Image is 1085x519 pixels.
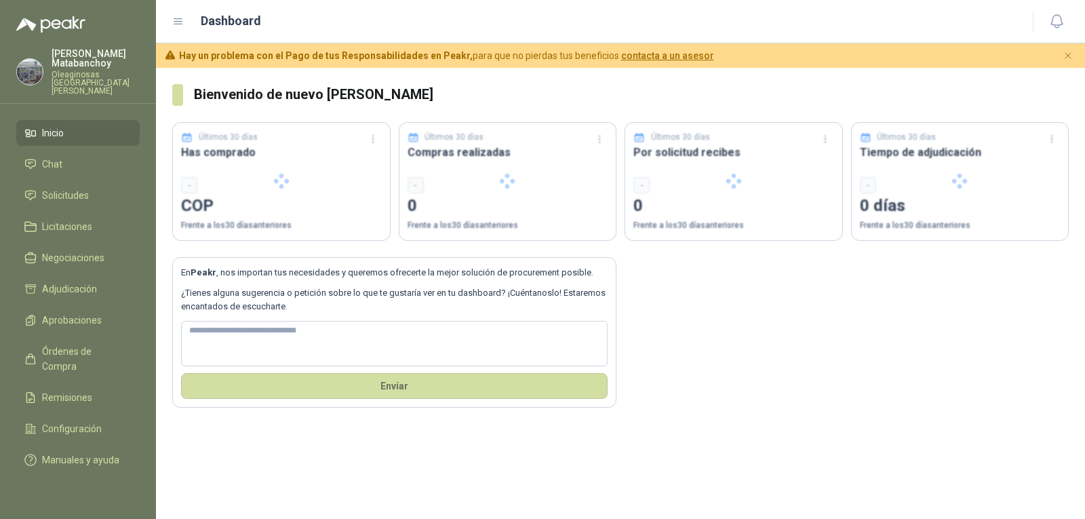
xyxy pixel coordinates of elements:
[16,16,85,33] img: Logo peakr
[42,453,119,467] span: Manuales y ayuda
[16,307,140,333] a: Aprobaciones
[52,49,140,68] p: [PERSON_NAME] Matabanchoy
[42,313,102,328] span: Aprobaciones
[16,120,140,146] a: Inicio
[16,447,140,473] a: Manuales y ayuda
[181,266,608,280] p: En , nos importan tus necesidades y queremos ofrecerte la mejor solución de procurement posible.
[17,59,43,85] img: Company Logo
[181,286,608,314] p: ¿Tienes alguna sugerencia o petición sobre lo que te gustaría ver en tu dashboard? ¡Cuéntanoslo! ...
[42,390,92,405] span: Remisiones
[42,344,127,374] span: Órdenes de Compra
[42,421,102,436] span: Configuración
[621,50,714,61] a: contacta a un asesor
[194,84,1069,105] h3: Bienvenido de nuevo [PERSON_NAME]
[16,245,140,271] a: Negociaciones
[42,157,62,172] span: Chat
[52,71,140,95] p: Oleaginosas [GEOGRAPHIC_DATA][PERSON_NAME]
[16,214,140,239] a: Licitaciones
[16,276,140,302] a: Adjudicación
[16,151,140,177] a: Chat
[179,48,714,63] span: para que no pierdas tus beneficios
[16,339,140,379] a: Órdenes de Compra
[16,385,140,410] a: Remisiones
[16,182,140,208] a: Solicitudes
[191,267,216,277] b: Peakr
[42,282,97,296] span: Adjudicación
[42,219,92,234] span: Licitaciones
[42,126,64,140] span: Inicio
[16,416,140,442] a: Configuración
[42,188,89,203] span: Solicitudes
[42,250,104,265] span: Negociaciones
[1060,47,1077,64] button: Cerrar
[201,12,261,31] h1: Dashboard
[179,50,473,61] b: Hay un problema con el Pago de tus Responsabilidades en Peakr,
[181,373,608,399] button: Envíar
